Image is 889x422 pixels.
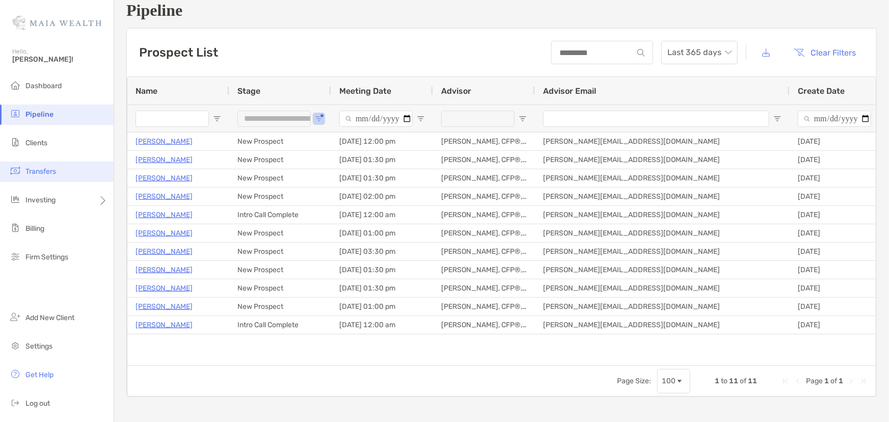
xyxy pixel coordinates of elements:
[9,311,21,323] img: add_new_client icon
[229,224,331,242] div: New Prospect
[441,86,471,96] span: Advisor
[433,279,535,297] div: [PERSON_NAME], CFP®, CDFA®
[535,316,790,334] div: [PERSON_NAME][EMAIL_ADDRESS][DOMAIN_NAME]
[25,253,68,261] span: Firm Settings
[331,261,433,279] div: [DATE] 01:30 pm
[433,316,535,334] div: [PERSON_NAME], CFP®, CDFA®
[229,279,331,297] div: New Prospect
[9,250,21,262] img: firm-settings icon
[213,115,221,123] button: Open Filter Menu
[433,188,535,205] div: [PERSON_NAME], CFP®, CDFA®
[331,279,433,297] div: [DATE] 01:30 pm
[331,133,433,150] div: [DATE] 12:00 pm
[229,261,331,279] div: New Prospect
[136,300,193,313] a: [PERSON_NAME]
[331,169,433,187] div: [DATE] 01:30 pm
[535,188,790,205] div: [PERSON_NAME][EMAIL_ADDRESS][DOMAIN_NAME]
[9,136,21,148] img: clients icon
[9,339,21,352] img: settings icon
[657,369,690,393] div: Page Size
[798,111,871,127] input: Create Date Filter Input
[229,188,331,205] div: New Prospect
[773,115,782,123] button: Open Filter Menu
[847,377,855,385] div: Next Page
[433,261,535,279] div: [PERSON_NAME], CFP®, CDFA®
[806,377,823,385] span: Page
[9,222,21,234] img: billing icon
[229,133,331,150] div: New Prospect
[331,151,433,169] div: [DATE] 01:30 pm
[25,313,74,322] span: Add New Client
[25,371,53,379] span: Get Help
[637,49,645,57] img: input icon
[543,111,769,127] input: Advisor Email Filter Input
[331,206,433,224] div: [DATE] 12:00 am
[798,86,845,96] span: Create Date
[25,139,47,147] span: Clients
[136,282,193,295] a: [PERSON_NAME]
[794,377,802,385] div: Previous Page
[136,135,193,148] p: [PERSON_NAME]
[535,151,790,169] div: [PERSON_NAME][EMAIL_ADDRESS][DOMAIN_NAME]
[433,169,535,187] div: [PERSON_NAME], CFP®, CDFA®
[331,316,433,334] div: [DATE] 12:00 am
[617,377,651,385] div: Page Size:
[339,86,391,96] span: Meeting Date
[25,196,56,204] span: Investing
[139,45,218,60] h3: Prospect List
[433,206,535,224] div: [PERSON_NAME], CFP®, CDFA®
[9,108,21,120] img: pipeline icon
[339,111,413,127] input: Meeting Date Filter Input
[740,377,746,385] span: of
[25,167,56,176] span: Transfers
[433,151,535,169] div: [PERSON_NAME], CFP®, CDFA®
[136,245,193,258] a: [PERSON_NAME]
[12,4,101,41] img: Zoe Logo
[535,224,790,242] div: [PERSON_NAME][EMAIL_ADDRESS][DOMAIN_NAME]
[875,115,883,123] button: Open Filter Menu
[662,377,676,385] div: 100
[136,153,193,166] a: [PERSON_NAME]
[715,377,719,385] span: 1
[535,243,790,260] div: [PERSON_NAME][EMAIL_ADDRESS][DOMAIN_NAME]
[136,190,193,203] a: [PERSON_NAME]
[12,55,107,64] span: [PERSON_NAME]!
[433,298,535,315] div: [PERSON_NAME], CFP®, CDFA®
[25,224,44,233] span: Billing
[136,263,193,276] a: [PERSON_NAME]
[331,224,433,242] div: [DATE] 01:00 pm
[433,243,535,260] div: [PERSON_NAME], CFP®, CDFA®
[25,110,53,119] span: Pipeline
[535,133,790,150] div: [PERSON_NAME][EMAIL_ADDRESS][DOMAIN_NAME]
[433,224,535,242] div: [PERSON_NAME], CFP®, CDFA®
[535,169,790,187] div: [PERSON_NAME][EMAIL_ADDRESS][DOMAIN_NAME]
[9,397,21,409] img: logout icon
[331,298,433,315] div: [DATE] 01:00 pm
[721,377,728,385] span: to
[748,377,757,385] span: 11
[229,243,331,260] div: New Prospect
[229,151,331,169] div: New Prospect
[229,169,331,187] div: New Prospect
[25,82,62,90] span: Dashboard
[543,86,596,96] span: Advisor Email
[9,368,21,380] img: get-help icon
[136,86,157,96] span: Name
[667,41,732,64] span: Last 365 days
[25,342,52,351] span: Settings
[830,377,837,385] span: of
[417,115,425,123] button: Open Filter Menu
[331,243,433,260] div: [DATE] 03:30 pm
[136,319,193,331] a: [PERSON_NAME]
[136,227,193,240] a: [PERSON_NAME]
[824,377,829,385] span: 1
[237,86,260,96] span: Stage
[136,172,193,184] a: [PERSON_NAME]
